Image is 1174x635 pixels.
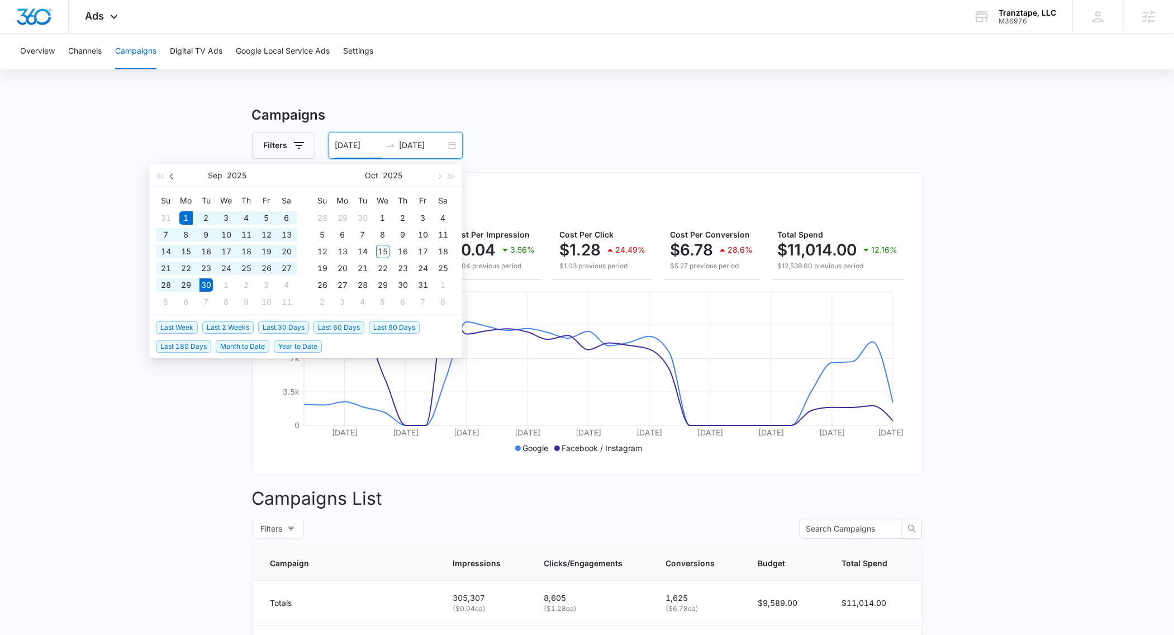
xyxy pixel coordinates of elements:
span: Last 2 Weeks [202,321,254,334]
td: $11,014.00 [829,581,922,625]
td: 2025-10-11 [277,293,297,310]
div: 10 [416,228,430,241]
td: 2025-10-23 [393,260,413,277]
td: 2025-09-24 [216,260,236,277]
div: 18 [436,245,450,258]
td: 2025-10-09 [393,226,413,243]
div: 16 [199,245,213,258]
td: 2025-10-10 [256,293,277,310]
div: 2 [316,295,329,309]
p: $1.03 previous period [560,261,646,271]
button: Filters [252,519,304,539]
td: 2025-09-14 [156,243,176,260]
td: 2025-10-20 [332,260,353,277]
div: 30 [199,278,213,292]
span: Last 90 Days [369,321,420,334]
tspan: [DATE] [758,428,783,437]
p: Campaigns List [252,485,923,512]
button: Overview [20,34,55,69]
span: Year to Date [274,340,322,353]
div: 2 [199,211,213,225]
div: 11 [240,228,253,241]
td: 2025-09-20 [277,243,297,260]
tspan: [DATE] [636,428,662,437]
span: Impressions [453,557,501,569]
div: 25 [436,262,450,275]
p: 8,605 [544,592,639,604]
th: Mo [332,192,353,210]
td: 2025-11-07 [413,293,433,310]
td: 2025-11-06 [393,293,413,310]
span: Total Spend [842,557,888,569]
tspan: [DATE] [819,428,844,437]
div: 2 [396,211,410,225]
p: $0.04 [451,241,496,259]
td: 2025-10-03 [256,277,277,293]
td: 2025-10-28 [353,277,373,293]
tspan: [DATE] [453,428,479,437]
button: Sep [208,164,223,187]
div: 5 [316,228,329,241]
tspan: 7k [290,353,300,363]
td: 2025-10-18 [433,243,453,260]
button: Campaigns [115,34,156,69]
span: Last Week [156,321,198,334]
div: 10 [260,295,273,309]
h3: Campaigns [252,105,923,125]
p: Google [523,442,549,454]
td: 2025-09-30 [196,277,216,293]
td: 2025-10-22 [373,260,393,277]
td: 2025-10-06 [176,293,196,310]
div: 5 [159,295,173,309]
div: 20 [280,245,293,258]
td: 2025-10-05 [156,293,176,310]
span: Conversions [666,557,715,569]
td: 2025-09-02 [196,210,216,226]
div: 8 [220,295,233,309]
td: 2025-09-04 [236,210,256,226]
div: 29 [179,278,193,292]
td: 2025-10-08 [373,226,393,243]
td: 2025-09-28 [312,210,332,226]
td: 2025-10-17 [413,243,433,260]
th: Sa [277,192,297,210]
div: 28 [316,211,329,225]
td: 2025-10-04 [277,277,297,293]
div: 11 [280,295,293,309]
tspan: [DATE] [697,428,723,437]
div: 9 [396,228,410,241]
div: 14 [159,245,173,258]
div: 31 [159,211,173,225]
span: Cost Per Click [560,230,614,239]
button: Settings [343,34,373,69]
th: Sa [433,192,453,210]
td: 2025-09-29 [332,210,353,226]
span: Last 180 Days [156,340,211,353]
td: 2025-09-30 [353,210,373,226]
div: 2 [240,278,253,292]
input: End date [400,139,446,151]
p: $1.28 [560,241,601,259]
th: Mo [176,192,196,210]
button: Google Local Service Ads [236,34,330,69]
p: $5.27 previous period [671,261,753,271]
td: 2025-10-10 [413,226,433,243]
div: 16 [396,245,410,258]
div: 3 [336,295,349,309]
td: 2025-09-19 [256,243,277,260]
button: 2025 [383,164,403,187]
tspan: [DATE] [878,428,904,437]
div: 7 [416,295,430,309]
td: 2025-10-26 [312,277,332,293]
span: Clicks/Engagements [544,557,623,569]
span: Cost Per Impression [451,230,530,239]
input: Start date [335,139,382,151]
td: 2025-09-12 [256,226,277,243]
td: 2025-10-09 [236,293,256,310]
td: 2025-09-07 [156,226,176,243]
td: 2025-11-01 [433,277,453,293]
td: 2025-09-01 [176,210,196,226]
th: Th [236,192,256,210]
td: 2025-11-02 [312,293,332,310]
button: Channels [68,34,102,69]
